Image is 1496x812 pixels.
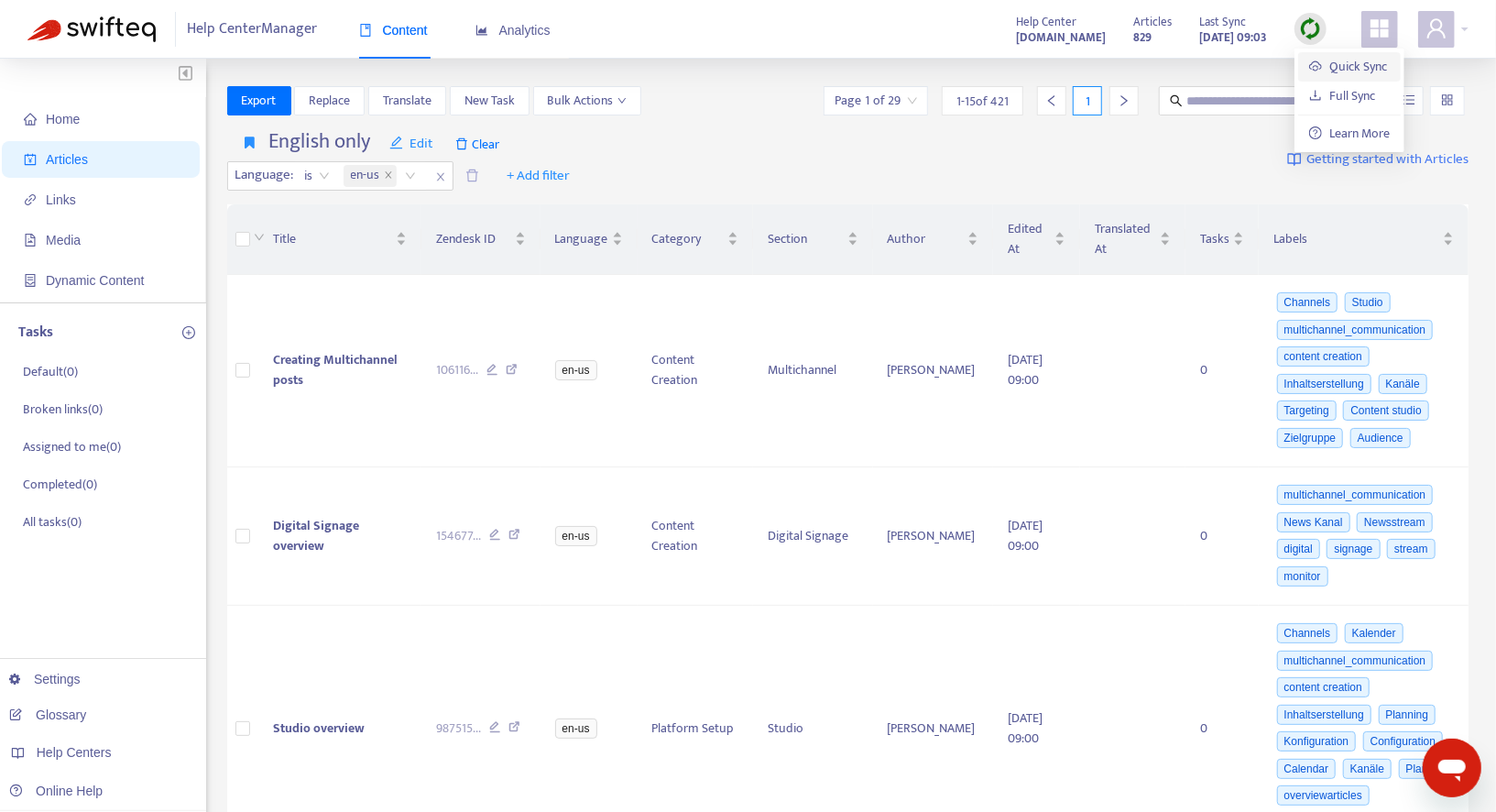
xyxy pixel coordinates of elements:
span: Clear [446,129,508,159]
span: close [384,170,393,181]
th: Zendesk ID [421,204,541,275]
p: All tasks ( 0 ) [23,512,82,532]
a: Online Help [9,784,103,798]
span: user [1425,17,1447,39]
strong: [DATE] 09:03 [1199,27,1267,48]
div: 1 [1073,86,1102,115]
span: Studio [1345,292,1391,313]
th: Translated At [1080,204,1185,275]
span: Configuration [1363,731,1443,752]
span: en-us [555,719,597,739]
button: New Task [450,86,530,115]
span: Language : [228,162,297,190]
span: container [24,274,37,287]
span: Channels [1277,623,1338,643]
th: Category [638,204,753,275]
span: Targeting [1277,401,1337,421]
span: close [429,166,453,188]
span: Help Center Manager [188,12,318,47]
a: Quick Sync [1309,56,1387,77]
span: stream [1387,539,1436,559]
a: question-circleLearn More [1309,123,1390,144]
span: 154677 ... [436,526,481,546]
span: Analytics [475,23,551,38]
p: Broken links ( 0 ) [23,400,103,419]
td: [PERSON_NAME] [873,467,993,606]
span: en-us [555,360,597,380]
span: right [1118,94,1130,107]
span: multichannel_communication [1277,651,1434,671]
p: Completed ( 0 ) [23,475,97,494]
span: signage [1327,539,1380,559]
span: Dynamic Content [46,273,144,288]
span: Zendesk ID [436,229,511,249]
span: [DATE] 09:00 [1008,708,1043,749]
span: Translated At [1095,219,1156,259]
a: Settings [9,672,81,686]
span: is [305,162,330,190]
a: [DOMAIN_NAME] [1016,27,1106,48]
span: plus-circle [182,326,195,339]
p: Assigned to me ( 0 ) [23,437,121,456]
span: monitor [1277,566,1328,587]
img: image-link [1287,152,1302,167]
td: Content Creation [638,275,753,467]
button: Replace [294,86,365,115]
p: Tasks [18,322,53,344]
span: 106116 ... [436,360,478,380]
span: Edited At [1008,219,1051,259]
span: Export [242,91,277,111]
span: Calendar [1277,759,1337,779]
span: Home [46,112,80,126]
span: Digital Signage overview [273,515,359,556]
span: News Kanal [1277,512,1350,532]
span: Kalender [1345,623,1403,643]
span: Konfiguration [1277,731,1357,752]
span: en-us [555,526,597,546]
span: down [617,96,627,105]
span: overviewarticles [1277,785,1370,806]
span: Language [555,229,608,249]
span: Content studio [1343,401,1428,421]
td: [PERSON_NAME] [873,275,993,467]
button: Translate [368,86,446,115]
p: Default ( 0 ) [23,362,78,381]
span: home [24,113,37,126]
span: content creation [1277,677,1370,697]
a: Glossary [9,708,86,722]
span: Creating Multichannel posts [273,349,398,390]
span: unordered-list [1403,93,1415,106]
span: + Add filter [507,165,570,187]
span: digital [1277,539,1320,559]
span: Zielgruppe [1277,428,1344,448]
span: edit [389,136,403,149]
span: Translate [383,91,431,111]
span: book [359,24,372,37]
span: Articles [46,152,88,167]
span: delete [455,137,468,150]
span: search [1170,94,1183,107]
td: 0 [1185,275,1259,467]
span: Edit [389,133,433,155]
span: en-us [351,165,380,187]
span: content creation [1277,346,1370,367]
td: Digital Signage [753,467,873,606]
span: Tasks [1200,229,1229,249]
span: Inhaltserstellung [1277,374,1371,394]
span: multichannel_communication [1277,485,1434,505]
a: Getting started with Articles [1287,129,1469,191]
span: Studio overview [273,718,365,739]
span: link [24,193,37,206]
strong: 829 [1133,27,1152,48]
th: Tasks [1185,204,1259,275]
span: [DATE] 09:00 [1008,349,1043,390]
iframe: Button to launch messaging window [1423,739,1481,797]
span: Kanäle [1343,759,1392,779]
span: Planen [1399,759,1447,779]
span: area-chart [475,24,488,37]
span: Newsstream [1357,512,1433,532]
th: Title [258,204,421,275]
span: file-image [24,234,37,247]
span: delete [465,169,479,182]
